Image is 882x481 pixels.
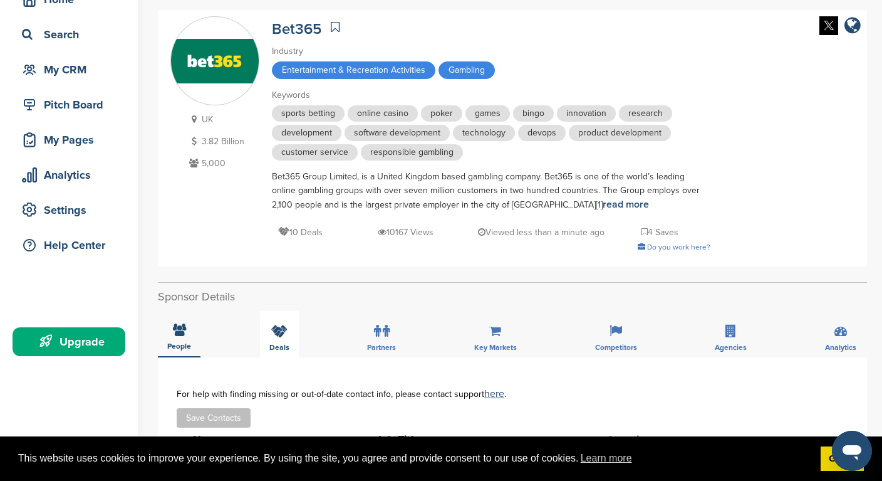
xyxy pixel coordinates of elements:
div: Location [609,434,703,445]
div: Keywords [272,88,710,102]
span: online casino [348,105,418,122]
div: Help Center [19,234,125,256]
img: Sponsorpitch & Bet365 [171,39,259,83]
div: Pitch Board [19,93,125,116]
div: Bet365 Group Limited, is a United Kingdom based gambling company. Bet365 is one of the world’s le... [272,170,710,212]
span: responsible gambling [361,144,463,161]
a: Help Center [13,231,125,260]
div: Search [19,23,125,46]
div: Analytics [19,164,125,186]
a: Analytics [13,161,125,189]
span: innovation [557,105,616,122]
span: Entertainment & Recreation Activities [272,61,435,79]
p: Viewed less than a minute ago [478,225,604,240]
a: Pitch Board [13,90,125,119]
div: My Pages [19,129,125,151]
span: Do you work here? [647,243,710,251]
img: Twitter white [819,16,838,35]
span: development [272,125,341,141]
span: research [619,105,672,122]
div: Job Title [376,434,564,445]
h2: Sponsor Details [158,288,867,305]
span: Partners [367,344,396,351]
a: Do you work here? [638,243,710,251]
a: Search [13,20,125,49]
span: sports betting [272,105,345,122]
span: Deals [269,344,289,351]
span: poker [421,105,462,122]
a: Bet365 [272,20,321,38]
a: read more [603,198,649,211]
p: 10 Deals [278,225,323,240]
span: Agencies [715,344,747,351]
span: technology [453,125,515,141]
div: For help with finding missing or out-of-date contact info, please contact support . [177,389,848,399]
a: learn more about cookies [579,449,634,468]
span: devops [518,125,566,141]
div: Upgrade [19,330,125,353]
span: product development [569,125,671,141]
span: games [465,105,510,122]
a: Settings [13,196,125,225]
span: Key Markets [474,344,517,351]
div: Name [193,434,331,445]
a: dismiss cookie message [821,447,864,472]
span: software development [345,125,450,141]
p: 4 Saves [641,225,678,240]
span: bingo [513,105,554,122]
a: My Pages [13,125,125,154]
button: Save Contacts [177,408,251,428]
div: Industry [272,45,710,58]
a: company link [844,16,861,37]
p: 10167 Views [378,225,433,240]
p: 3.82 Billion [186,134,259,149]
iframe: Button to launch messaging window [832,431,872,471]
span: Analytics [825,344,856,351]
p: UK [186,112,259,127]
a: Upgrade [13,327,125,356]
span: This website uses cookies to improve your experience. By using the site, you agree and provide co... [18,449,811,468]
a: here [484,388,504,400]
span: customer service [272,144,358,161]
span: Gambling [438,61,495,79]
span: People [167,342,191,350]
a: My CRM [13,55,125,84]
div: Settings [19,199,125,221]
div: My CRM [19,58,125,81]
span: Competitors [595,344,637,351]
p: 5,000 [186,156,259,171]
